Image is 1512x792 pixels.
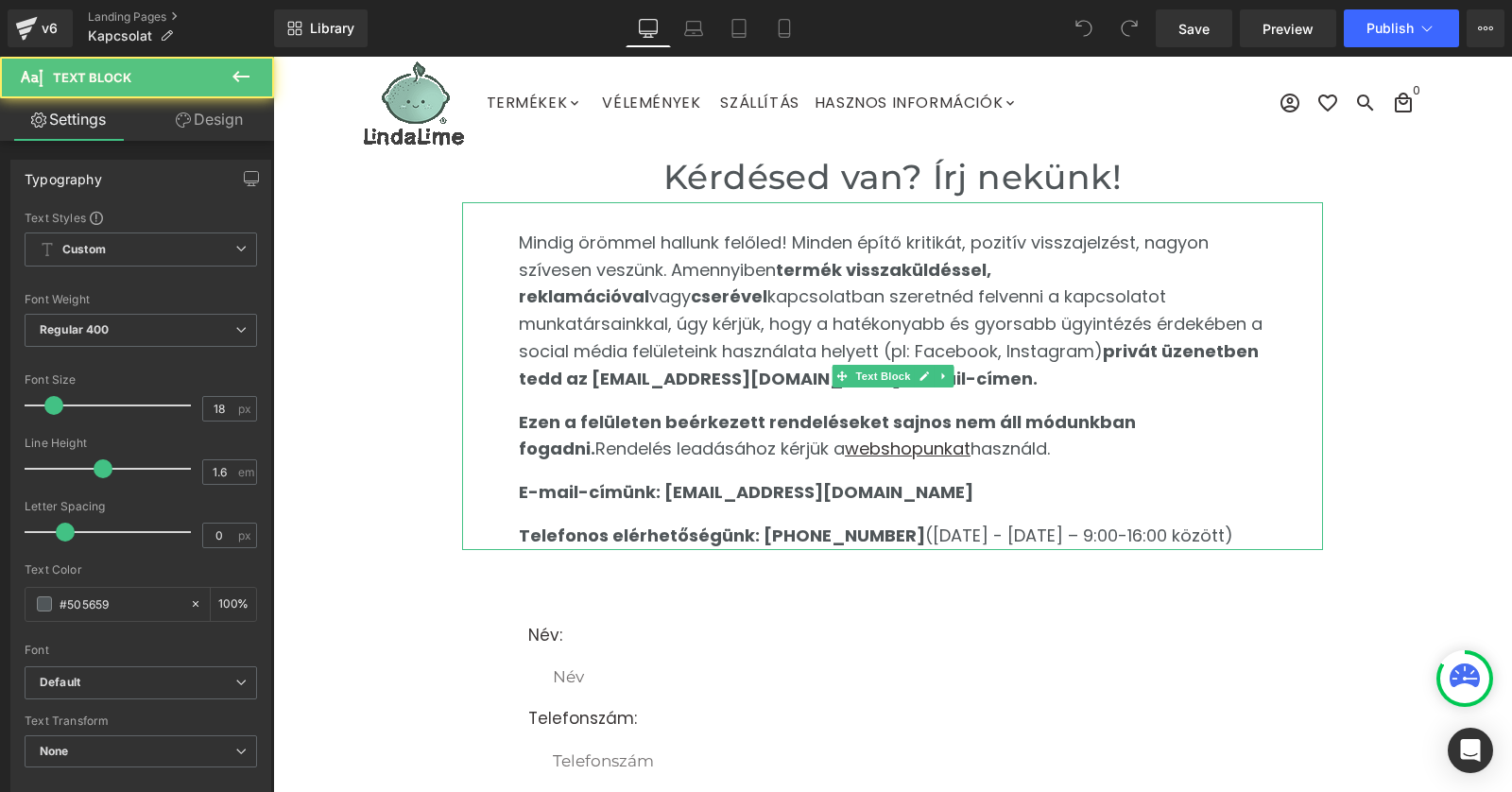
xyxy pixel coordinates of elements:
[88,28,152,43] span: Kapcsolat
[8,9,73,47] a: v6
[246,353,993,407] p: Rendelés leadásához kérjük a használd.
[1344,9,1459,47] button: Publish
[25,715,257,728] div: Text Transform
[62,242,106,258] b: Custom
[1119,35,1142,58] span: local_mall
[25,437,257,450] div: Line Height
[246,173,993,336] p: Mindig örömmel hallunk felőled! Minden építő kritikát, pozitív visszajelzést, nagyon szívesen ves...
[238,466,254,478] span: em
[141,98,278,141] a: Design
[40,322,110,336] b: Regular 400
[25,210,257,225] div: Text Styles
[25,373,257,387] div: Font Size
[246,283,986,334] strong: privát üzenetben tedd az [EMAIL_ADDRESS][DOMAIN_NAME] e-mail-címen.
[1110,9,1148,47] button: Redo
[25,563,257,577] div: Text Color
[246,467,652,491] strong: Telefonos elérhetőségünk: [PHONE_NUMBER]
[60,594,180,614] input: Color
[418,228,494,251] strong: cserével
[255,592,984,650] input: Név
[572,380,697,404] a: webshopunkat
[1036,27,1074,65] a: Kedvenc termékek
[255,733,984,759] p: E-mail-cím:
[310,20,354,37] span: Library
[998,27,1036,65] button: Bejelentkezés
[439,31,533,61] a: Szállítás
[25,644,257,657] div: Font
[255,649,984,675] div: Telefonszám:
[238,529,254,542] span: px
[294,39,309,54] span: keyboard_arrow_down
[238,403,254,415] span: px
[1140,27,1147,40] span: 0
[626,9,671,47] a: Desktop
[1074,27,1111,65] a: Keresés
[534,31,752,61] a: Hasznos információk
[274,9,368,47] a: New Library
[88,9,274,25] a: Landing Pages
[321,31,435,61] a: Vélemények
[38,16,61,41] div: v6
[1178,19,1210,39] span: Save
[1467,9,1504,47] button: More
[25,161,102,187] div: Typography
[1448,728,1493,773] div: Open Intercom Messenger
[762,9,807,47] a: Mobile
[40,744,69,758] b: None
[1111,27,1149,65] a: Kosár
[246,466,993,493] p: ([DATE] - [DATE] – 9:00-16:00 között)
[1081,35,1104,58] span: search
[246,423,700,447] strong: E-mail-címünk: [EMAIL_ADDRESS][DOMAIN_NAME]
[1065,9,1103,47] button: Undo
[246,353,863,405] strong: Ezen a felületen beérkezett rendeléseket sajnos nem áll módunkban fogadni.
[25,500,257,513] div: Letter Spacing
[1263,19,1314,39] span: Preview
[1366,21,1414,36] span: Publish
[730,39,745,54] span: keyboard_arrow_down
[671,9,716,47] a: Laptop
[255,676,984,734] input: Telefonszám
[206,31,318,61] a: Termékek
[1005,35,1028,58] span: account_circle
[25,293,257,306] div: Font Weight
[1240,9,1336,47] a: Preview
[1043,35,1066,58] span: favorite_border
[211,588,256,621] div: %
[578,308,641,331] span: Text Block
[716,9,762,47] a: Tablet
[661,308,680,331] a: Expand / Collapse
[40,675,80,691] i: Default
[53,70,131,85] span: Text Block
[255,566,984,592] p: Név:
